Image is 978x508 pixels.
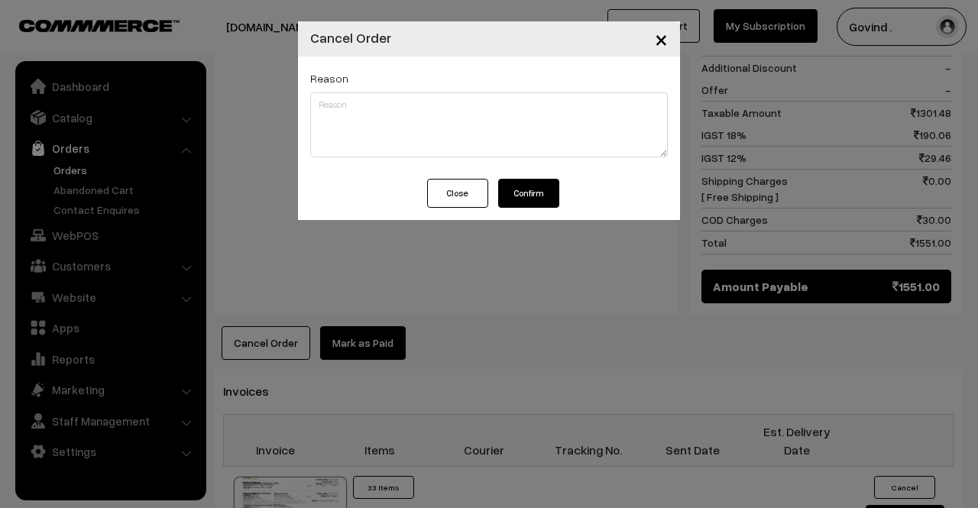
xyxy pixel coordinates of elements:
[655,24,668,53] span: ×
[643,15,680,63] button: Close
[310,28,391,48] h4: Cancel Order
[498,179,559,208] button: Confirm
[310,70,348,86] label: Reason
[427,179,488,208] button: Close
